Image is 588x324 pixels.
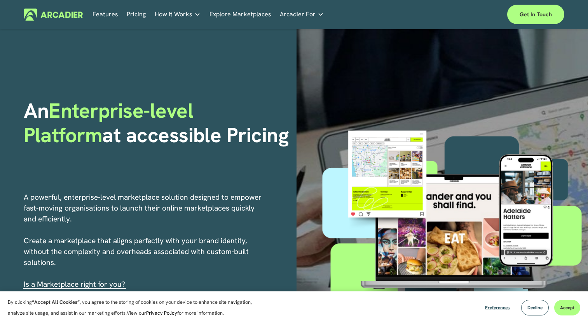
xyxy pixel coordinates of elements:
a: folder dropdown [155,9,201,21]
a: Pricing [127,9,146,21]
button: Decline [521,300,549,315]
span: How It Works [155,9,192,20]
button: Accept [554,300,580,315]
span: I [24,279,125,289]
span: Preferences [485,305,510,311]
a: Get in touch [507,5,564,24]
a: folder dropdown [280,9,324,21]
a: s a Marketplace right for you? [26,279,125,289]
button: Preferences [479,300,516,315]
span: Accept [560,305,574,311]
span: Arcadier For [280,9,316,20]
a: Privacy Policy [146,310,177,316]
a: Features [92,9,118,21]
img: Arcadier [24,9,83,21]
h1: An at accessible Pricing [24,99,291,147]
span: Enterprise-level Platform [24,97,199,148]
strong: “Accept All Cookies” [32,299,80,305]
a: Explore Marketplaces [209,9,271,21]
span: Decline [527,305,543,311]
p: By clicking , you agree to the storing of cookies on your device to enhance site navigation, anal... [8,297,260,319]
p: A powerful, enterprise-level marketplace solution designed to empower fast-moving organisations t... [24,192,269,290]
